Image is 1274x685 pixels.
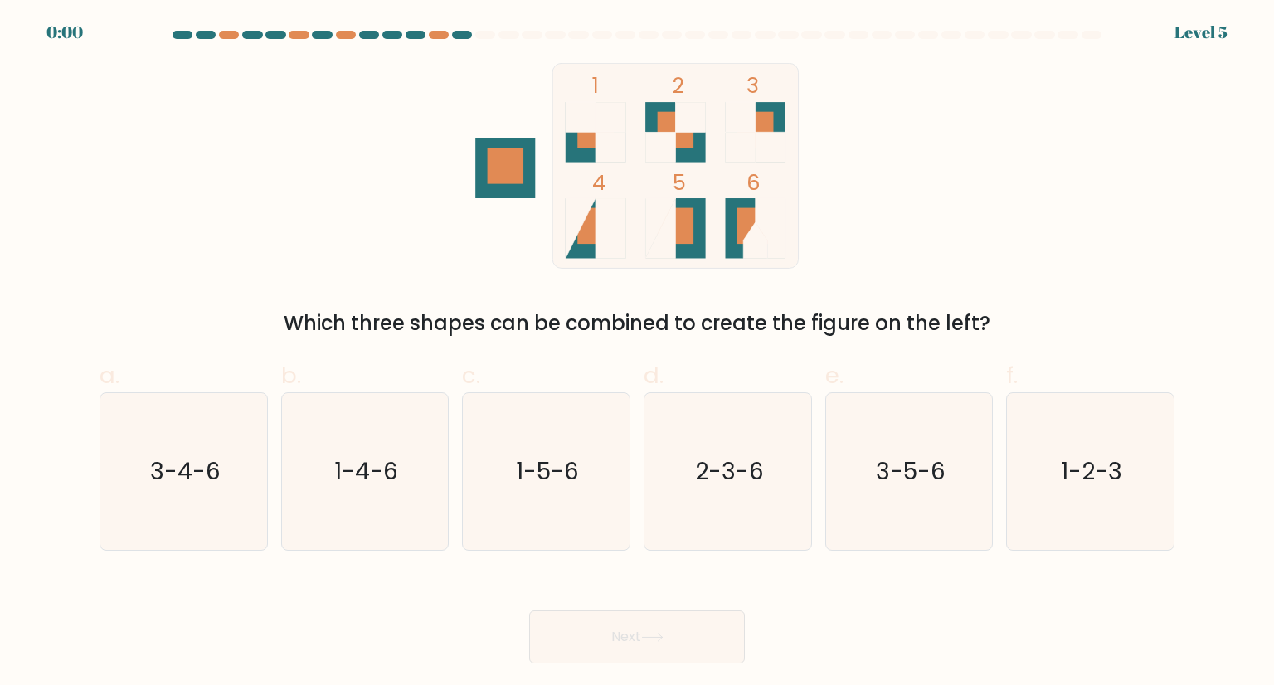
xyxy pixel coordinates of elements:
span: c. [462,359,480,391]
div: Which three shapes can be combined to create the figure on the left? [109,308,1165,338]
tspan: 3 [746,70,759,100]
text: 1-2-3 [1061,454,1122,488]
text: 1-4-6 [334,454,398,488]
span: a. [100,359,119,391]
span: f. [1006,359,1018,391]
tspan: 5 [673,168,686,197]
div: Level 5 [1174,20,1228,45]
tspan: 1 [592,70,599,100]
tspan: 6 [746,168,761,197]
tspan: 2 [673,70,684,100]
text: 1-5-6 [517,454,580,488]
tspan: 4 [592,168,605,197]
span: d. [644,359,664,391]
text: 2-3-6 [695,454,764,488]
button: Next [529,610,745,663]
text: 3-4-6 [150,454,221,488]
div: 0:00 [46,20,83,45]
span: b. [281,359,301,391]
span: e. [825,359,844,391]
text: 3-5-6 [876,454,946,488]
